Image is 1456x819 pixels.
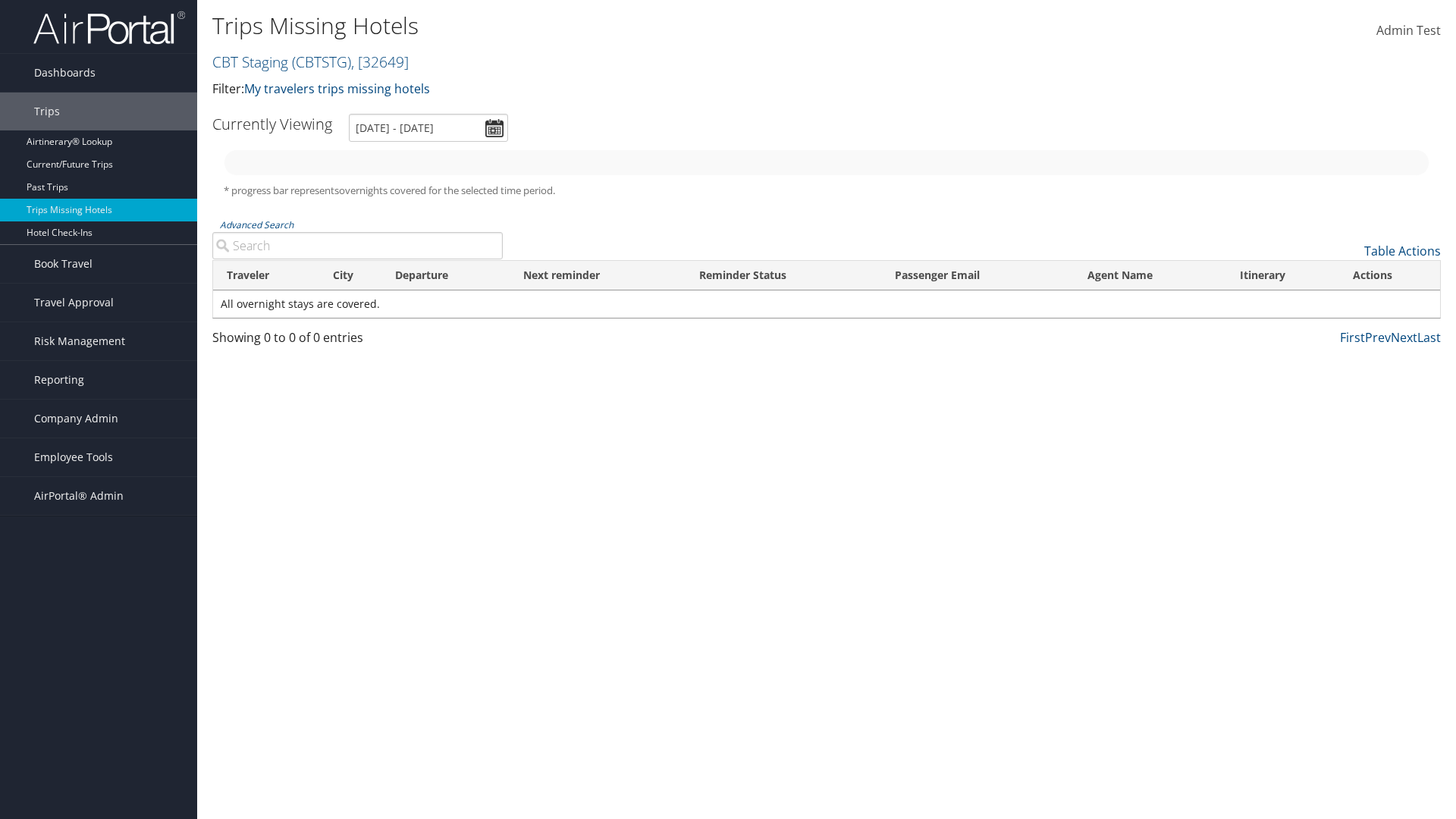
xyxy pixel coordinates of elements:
[1391,329,1417,346] a: Next
[510,261,685,290] th: Next reminder
[1376,8,1441,55] a: Admin Test
[212,232,503,259] input: Advanced Search
[244,80,430,97] a: My travelers trips missing hotels
[1074,261,1226,290] th: Agent Name
[686,261,881,290] th: Reminder Status
[1376,22,1441,39] span: Admin Test
[212,10,1031,42] h1: Trips Missing Hotels
[1364,243,1441,259] a: Table Actions
[220,218,293,231] a: Advanced Search
[34,477,124,515] span: AirPortal® Admin
[1226,261,1339,290] th: Itinerary
[34,93,60,130] span: Trips
[213,261,319,290] th: Traveler: activate to sort column ascending
[292,52,351,72] span: ( CBTSTG )
[1340,329,1365,346] a: First
[381,261,510,290] th: Departure: activate to sort column ascending
[212,328,503,354] div: Showing 0 to 0 of 0 entries
[34,400,118,438] span: Company Admin
[33,10,185,45] img: airportal-logo.png
[34,361,84,399] span: Reporting
[34,54,96,92] span: Dashboards
[319,261,381,290] th: City: activate to sort column ascending
[212,114,332,134] h3: Currently Viewing
[351,52,409,72] span: , [ 32649 ]
[881,261,1074,290] th: Passenger Email: activate to sort column ascending
[34,245,93,283] span: Book Travel
[349,114,508,142] input: [DATE] - [DATE]
[224,184,1429,198] h5: * progress bar represents overnights covered for the selected time period.
[34,438,113,476] span: Employee Tools
[212,52,409,72] a: CBT Staging
[1417,329,1441,346] a: Last
[212,80,1031,99] p: Filter:
[34,322,125,360] span: Risk Management
[1339,261,1440,290] th: Actions
[1365,329,1391,346] a: Prev
[213,290,1440,318] td: All overnight stays are covered.
[34,284,114,322] span: Travel Approval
